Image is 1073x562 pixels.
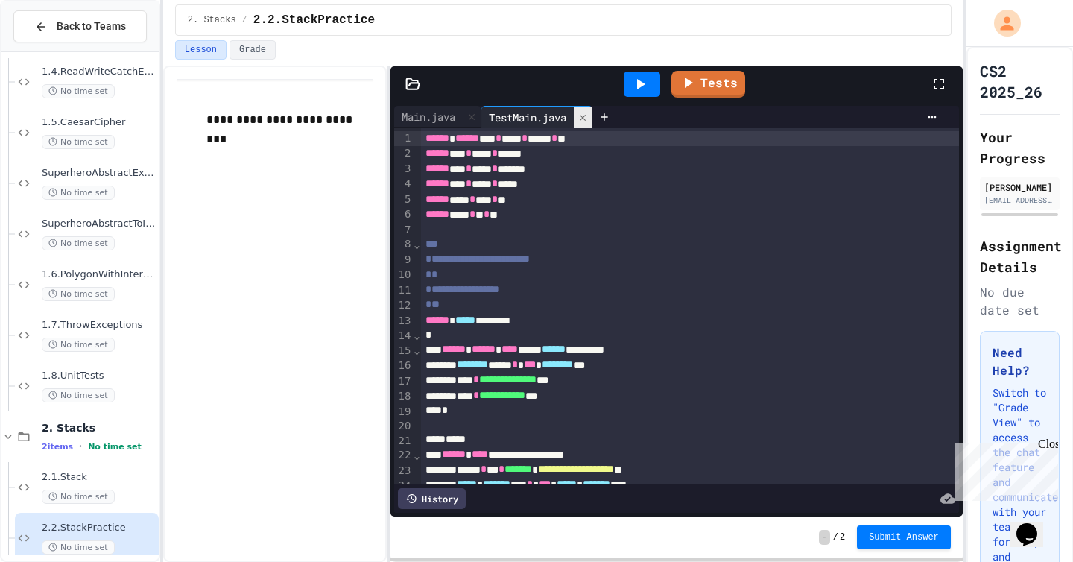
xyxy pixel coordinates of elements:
[394,177,413,192] div: 4
[394,448,413,463] div: 22
[42,268,156,281] span: 1.6.PolygonWithInterface
[394,268,413,282] div: 10
[394,237,413,252] div: 8
[394,314,413,329] div: 13
[42,236,115,250] span: No time set
[175,40,227,60] button: Lesson
[394,253,413,268] div: 9
[42,186,115,200] span: No time set
[1010,502,1058,547] iframe: chat widget
[42,287,115,301] span: No time set
[671,71,745,98] a: Tests
[978,6,1025,40] div: My Account
[188,14,236,26] span: 2. Stacks
[833,531,838,543] span: /
[88,442,142,452] span: No time set
[413,449,420,461] span: Fold line
[394,106,481,128] div: Main.java
[230,40,276,60] button: Grade
[394,223,413,238] div: 7
[949,438,1058,501] iframe: chat widget
[42,135,115,149] span: No time set
[394,374,413,389] div: 17
[42,66,156,78] span: 1.4.ReadWriteCatchExceptions
[42,522,156,534] span: 2.2.StackPractice
[42,442,73,452] span: 2 items
[394,283,413,298] div: 11
[394,298,413,313] div: 12
[394,207,413,222] div: 6
[394,464,413,479] div: 23
[394,359,413,373] div: 16
[42,338,115,352] span: No time set
[980,127,1060,168] h2: Your Progress
[394,405,413,420] div: 19
[857,525,951,549] button: Submit Answer
[394,131,413,146] div: 1
[394,162,413,177] div: 3
[42,218,156,230] span: SuperheroAbstractToInterface
[57,19,126,34] span: Back to Teams
[42,540,115,555] span: No time set
[42,84,115,98] span: No time set
[13,10,147,42] button: Back to Teams
[6,6,103,95] div: Chat with us now!Close
[394,479,413,493] div: 24
[413,344,420,356] span: Fold line
[840,531,845,543] span: 2
[481,106,592,128] div: TestMain.java
[42,370,156,382] span: 1.8.UnitTests
[993,344,1047,379] h3: Need Help?
[394,146,413,161] div: 2
[980,283,1060,319] div: No due date set
[42,421,156,435] span: 2. Stacks
[42,167,156,180] span: SuperheroAbstractExample
[42,490,115,504] span: No time set
[42,388,115,402] span: No time set
[42,116,156,129] span: 1.5.CaesarCipher
[394,329,413,344] div: 14
[394,192,413,207] div: 5
[481,110,574,125] div: TestMain.java
[242,14,247,26] span: /
[394,109,463,124] div: Main.java
[413,329,420,341] span: Fold line
[394,344,413,359] div: 15
[42,471,156,484] span: 2.1.Stack
[398,488,466,509] div: History
[984,195,1055,206] div: [EMAIL_ADDRESS][DOMAIN_NAME]
[253,11,375,29] span: 2.2.StackPractice
[984,180,1055,194] div: [PERSON_NAME]
[413,239,420,250] span: Fold line
[394,389,413,404] div: 18
[819,530,830,545] span: -
[394,419,413,434] div: 20
[980,60,1060,102] h1: CS2 2025_26
[869,531,939,543] span: Submit Answer
[394,434,413,449] div: 21
[980,236,1060,277] h2: Assignment Details
[42,319,156,332] span: 1.7.ThrowExceptions
[79,441,82,452] span: •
